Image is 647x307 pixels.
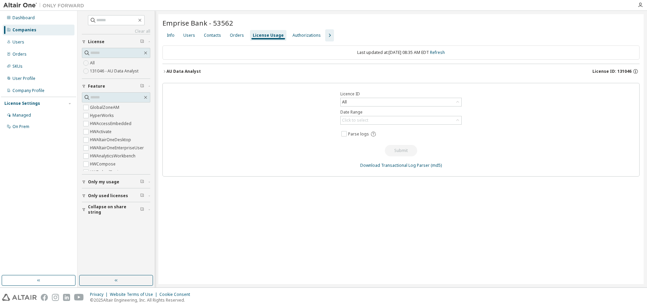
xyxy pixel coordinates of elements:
label: HWAltairOneEnterpriseUser [90,144,145,152]
label: HWAnalyticsWorkbench [90,152,137,160]
span: Only used licenses [88,193,128,198]
div: Website Terms of Use [110,292,159,297]
img: linkedin.svg [63,294,70,301]
button: License [82,34,150,49]
label: HWCompose [90,160,117,168]
div: Privacy [90,292,110,297]
img: youtube.svg [74,294,84,301]
p: © 2025 Altair Engineering, Inc. All Rights Reserved. [90,297,194,303]
label: HWAltairOneDesktop [90,136,132,144]
button: AU Data AnalystLicense ID: 131046 [162,64,640,79]
span: Parse logs [348,131,369,137]
label: HWEmbedBasic [90,168,122,176]
span: License ID: 131046 [592,69,631,74]
div: Info [167,33,175,38]
div: Users [183,33,195,38]
div: User Profile [12,76,35,81]
button: Submit [385,145,417,156]
div: Orders [230,33,244,38]
div: SKUs [12,64,23,69]
button: Feature [82,79,150,94]
div: All [341,98,348,106]
button: Collapse on share string [82,202,150,217]
div: Authorizations [292,33,321,38]
label: 131046 - AU Data Analyst [90,67,140,75]
a: Download Transactional Log Parser [360,162,430,168]
label: All [90,59,96,67]
span: Collapse on share string [88,204,140,215]
div: Dashboard [12,15,35,21]
span: License [88,39,104,44]
div: License Usage [253,33,284,38]
div: Managed [12,113,31,118]
span: Clear filter [140,84,144,89]
div: Users [12,39,24,45]
div: Click to select [342,118,368,123]
label: HyperWorks [90,112,115,120]
div: Orders [12,52,27,57]
div: AU Data Analyst [166,69,201,74]
div: On Prem [12,124,29,129]
button: Only my usage [82,175,150,189]
img: instagram.svg [52,294,59,301]
label: GlobalZoneAM [90,103,121,112]
div: Company Profile [12,88,44,93]
div: Contacts [204,33,221,38]
div: Click to select [341,116,461,124]
div: Companies [12,27,36,33]
div: Last updated at: [DATE] 08:35 AM EDT [162,45,640,60]
img: altair_logo.svg [2,294,37,301]
label: HWActivate [90,128,113,136]
button: Only used licenses [82,188,150,203]
label: HWAccessEmbedded [90,120,133,128]
a: Refresh [430,50,445,55]
span: Only my usage [88,179,119,185]
a: (md5) [431,162,442,168]
img: Altair One [3,2,88,9]
span: Clear filter [140,193,144,198]
label: Date Range [340,110,462,115]
span: Clear filter [140,179,144,185]
div: Cookie Consent [159,292,194,297]
div: All [341,98,461,106]
span: Feature [88,84,105,89]
div: License Settings [4,101,40,106]
label: Licence ID [340,91,462,97]
span: Clear filter [140,39,144,44]
span: Clear filter [140,207,144,212]
a: Clear all [82,29,150,34]
img: facebook.svg [41,294,48,301]
span: Emprise Bank - 53562 [162,18,233,28]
